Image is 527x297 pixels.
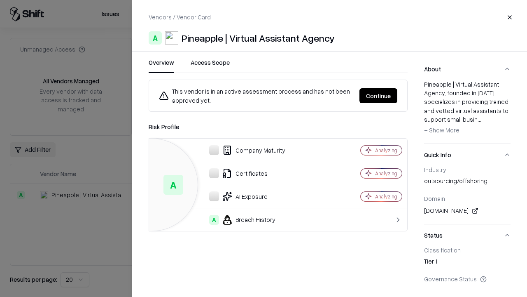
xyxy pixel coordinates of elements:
div: This vendor is in an active assessment process and has not been approved yet. [159,87,353,105]
span: ... [478,115,481,123]
div: Classification [424,246,511,254]
div: Tier 1 [424,257,511,269]
button: About [424,58,511,80]
div: Quick Info [424,166,511,224]
div: A [163,175,183,195]
button: Status [424,224,511,246]
button: Overview [149,58,174,73]
button: Access Scope [191,58,230,73]
div: Analyzing [375,170,397,177]
div: outsourcing/offshoring [424,177,511,188]
div: Breach History [156,215,332,225]
button: + Show More [424,124,459,137]
div: A [149,31,162,45]
img: Pineapple | Virtual Assistant Agency [165,31,178,45]
span: + Show More [424,126,459,134]
div: About [424,80,511,144]
div: Domain [424,195,511,202]
div: Company Maturity [156,145,332,155]
div: Governance Status [424,275,511,283]
div: A [209,215,219,225]
div: Industry [424,166,511,173]
div: [DOMAIN_NAME] [424,206,511,216]
div: Pineapple | Virtual Assistant Agency [182,31,335,45]
div: Analyzing [375,147,397,154]
div: AI Exposure [156,191,332,201]
button: Quick Info [424,144,511,166]
button: Continue [359,88,397,103]
div: Pineapple | Virtual Assistant Agency, founded in [DATE], specializes in providing trained and vet... [424,80,511,137]
div: Risk Profile [149,122,408,132]
div: Certificates [156,168,332,178]
div: Analyzing [375,193,397,200]
p: Vendors / Vendor Card [149,13,211,21]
